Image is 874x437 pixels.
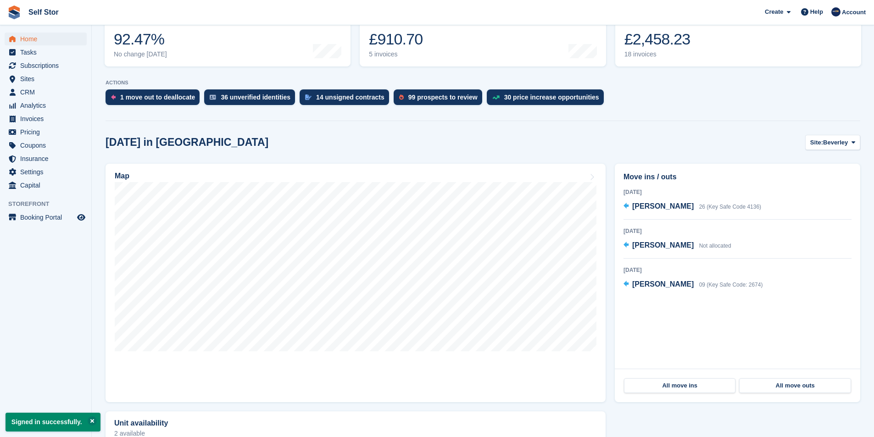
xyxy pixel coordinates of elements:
[810,7,823,17] span: Help
[105,8,351,66] a: Occupancy 92.47% No change [DATE]
[204,89,300,110] a: 36 unverified identities
[831,7,841,17] img: Chris Rice
[487,89,608,110] a: 30 price increase opportunities
[20,152,75,165] span: Insurance
[360,8,606,66] a: Month-to-date sales £910.70 5 invoices
[823,138,848,147] span: Beverley
[624,378,735,393] a: All move ins
[492,95,500,100] img: price_increase_opportunities-93ffe204e8149a01c8c9dc8f82e8f89637d9d84a8eef4429ea346261dce0b2c0.svg
[394,89,487,110] a: 99 prospects to review
[7,6,21,19] img: stora-icon-8386f47178a22dfd0bd8f6a31ec36ba5ce8667c1dd55bd0f319d3a0aa187defe.svg
[20,126,75,138] span: Pricing
[623,240,731,252] a: [PERSON_NAME] Not allocated
[369,50,437,58] div: 5 invoices
[699,204,761,210] span: 26 (Key Safe Code 4136)
[5,72,87,85] a: menu
[5,179,87,192] a: menu
[221,94,290,101] div: 36 unverified identities
[5,211,87,224] a: menu
[5,86,87,99] a: menu
[20,33,75,45] span: Home
[699,243,731,249] span: Not allocated
[20,166,75,178] span: Settings
[20,72,75,85] span: Sites
[5,46,87,59] a: menu
[114,30,167,49] div: 92.47%
[632,280,694,288] span: [PERSON_NAME]
[504,94,599,101] div: 30 price increase opportunities
[114,419,168,427] h2: Unit availability
[20,139,75,152] span: Coupons
[623,171,852,183] h2: Move ins / outs
[623,266,852,274] div: [DATE]
[115,172,129,180] h2: Map
[632,241,694,249] span: [PERSON_NAME]
[5,166,87,178] a: menu
[5,152,87,165] a: menu
[106,80,860,86] p: ACTIONS
[5,99,87,112] a: menu
[114,50,167,58] div: No change [DATE]
[20,59,75,72] span: Subscriptions
[305,94,312,100] img: contract_signature_icon-13c848040528278c33f63329250d36e43548de30e8caae1d1a13099fd9432cc5.svg
[20,86,75,99] span: CRM
[408,94,478,101] div: 99 prospects to review
[399,94,404,100] img: prospect-51fa495bee0391a8d652442698ab0144808aea92771e9ea1ae160a38d050c398.svg
[805,135,860,150] button: Site: Beverley
[5,59,87,72] a: menu
[6,413,100,431] p: Signed in successfully.
[20,179,75,192] span: Capital
[5,126,87,138] a: menu
[623,279,763,291] a: [PERSON_NAME] 09 (Key Safe Code: 2674)
[300,89,394,110] a: 14 unsigned contracts
[316,94,384,101] div: 14 unsigned contracts
[810,138,823,147] span: Site:
[20,99,75,112] span: Analytics
[106,164,606,402] a: Map
[5,33,87,45] a: menu
[632,202,694,210] span: [PERSON_NAME]
[369,30,437,49] div: £910.70
[20,112,75,125] span: Invoices
[5,139,87,152] a: menu
[615,8,861,66] a: Awaiting payment £2,458.23 18 invoices
[114,430,597,437] p: 2 available
[106,89,204,110] a: 1 move out to deallocate
[120,94,195,101] div: 1 move out to deallocate
[8,199,91,209] span: Storefront
[624,50,690,58] div: 18 invoices
[106,136,268,149] h2: [DATE] in [GEOGRAPHIC_DATA]
[20,211,75,224] span: Booking Portal
[699,282,763,288] span: 09 (Key Safe Code: 2674)
[623,227,852,235] div: [DATE]
[20,46,75,59] span: Tasks
[623,201,761,213] a: [PERSON_NAME] 26 (Key Safe Code 4136)
[111,94,116,100] img: move_outs_to_deallocate_icon-f764333ba52eb49d3ac5e1228854f67142a1ed5810a6f6cc68b1a99e826820c5.svg
[5,112,87,125] a: menu
[623,188,852,196] div: [DATE]
[76,212,87,223] a: Preview store
[739,378,851,393] a: All move outs
[842,8,866,17] span: Account
[765,7,783,17] span: Create
[210,94,216,100] img: verify_identity-adf6edd0f0f0b5bbfe63781bf79b02c33cf7c696d77639b501bdc392416b5a36.svg
[25,5,62,20] a: Self Stor
[624,30,690,49] div: £2,458.23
